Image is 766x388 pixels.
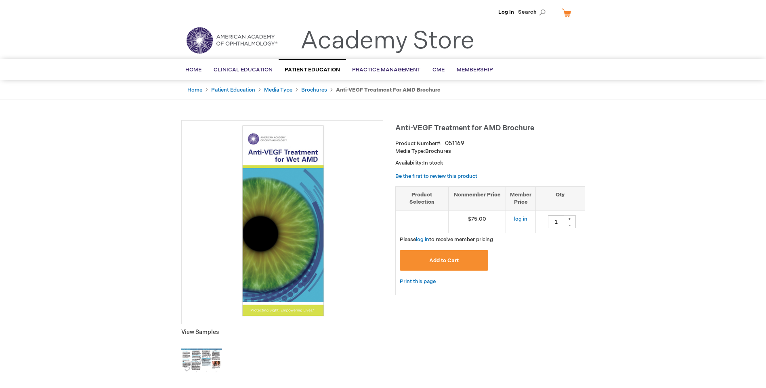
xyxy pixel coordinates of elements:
[448,211,506,233] td: $75.00
[400,236,493,243] span: Please to receive member pricing
[395,140,442,147] strong: Product Number
[264,87,292,93] a: Media Type
[548,215,564,228] input: Qty
[396,186,449,211] th: Product Selection
[457,67,493,73] span: Membership
[186,125,379,317] img: Anti-VEGF Treatment for AMD Brochure
[423,160,443,166] span: In stock
[395,148,425,154] strong: Media Type:
[211,87,255,93] a: Patient Education
[448,186,506,211] th: Nonmember Price
[301,87,327,93] a: Brochures
[432,67,445,73] span: CME
[285,67,340,73] span: Patient Education
[185,67,201,73] span: Home
[564,215,576,222] div: +
[181,340,222,381] img: Click to view
[498,9,514,15] a: Log In
[214,67,273,73] span: Clinical Education
[506,186,536,211] th: Member Price
[300,27,474,56] a: Academy Store
[536,186,585,211] th: Qty
[416,236,429,243] a: log in
[336,87,441,93] strong: Anti-VEGF Treatment for AMD Brochure
[181,328,383,336] p: View Samples
[429,257,459,264] span: Add to Cart
[395,173,477,179] a: Be the first to review this product
[400,250,489,271] button: Add to Cart
[400,277,436,287] a: Print this page
[514,216,527,222] a: log in
[564,222,576,228] div: -
[395,148,585,155] p: Brochures
[395,124,534,132] span: Anti-VEGF Treatment for AMD Brochure
[395,159,585,167] p: Availability:
[352,67,420,73] span: Practice Management
[445,140,464,148] div: 051169
[187,87,202,93] a: Home
[518,4,549,20] span: Search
